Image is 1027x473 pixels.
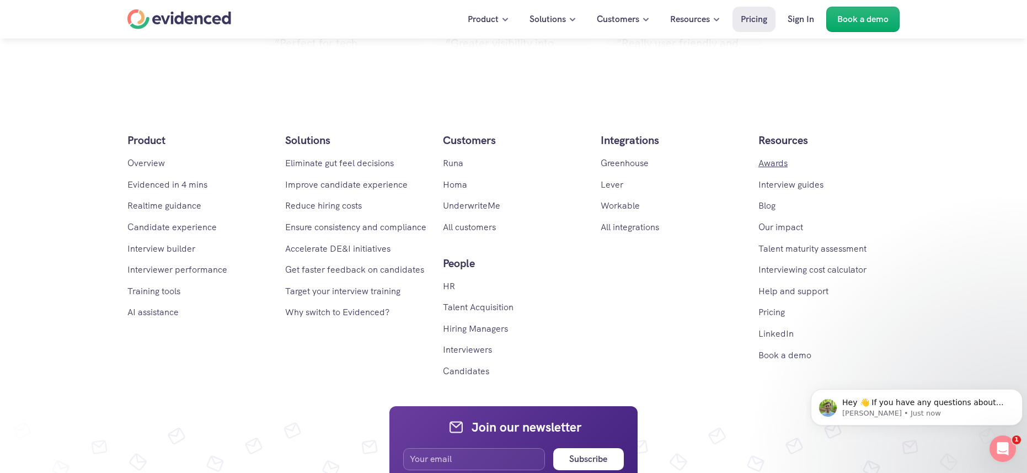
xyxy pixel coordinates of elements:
a: Get faster feedback on candidates [285,264,424,275]
p: Integrations [601,131,742,149]
a: Awards [758,157,788,169]
a: Candidates [443,365,489,377]
a: Overview [127,157,165,169]
p: Solutions [529,12,566,26]
a: Evidenced in 4 mins [127,179,207,190]
a: Workable [601,200,640,211]
a: Book a demo [758,349,811,361]
a: Sign In [779,7,822,32]
p: Product [127,131,269,149]
p: People [443,254,584,272]
a: Help and support [758,285,828,297]
a: All integrations [601,221,659,233]
a: Interviewers [443,344,492,355]
a: Interview guides [758,179,823,190]
p: Pricing [741,12,767,26]
a: Runa [443,157,463,169]
a: Accelerate DE&I initiatives [285,243,391,254]
a: Target your interview training [285,285,400,297]
p: Customers [597,12,639,26]
a: Hiring Managers [443,323,508,334]
h5: Customers [443,131,584,149]
a: Our impact [758,221,803,233]
a: All customers [443,221,496,233]
a: Interviewing cost calculator [758,264,866,275]
a: Greenhouse [601,157,649,169]
a: Homa [443,179,467,190]
a: HR [443,280,455,292]
p: Resources [670,12,710,26]
a: Home [127,9,231,29]
a: Talent maturity assessment [758,243,866,254]
p: Solutions [285,131,426,149]
a: Ensure consistency and compliance [285,221,426,233]
h6: Subscribe [569,452,607,466]
button: Subscribe [553,448,624,470]
p: Sign In [788,12,814,26]
a: Pricing [758,306,785,318]
a: Reduce hiring costs [285,200,362,211]
a: Improve candidate experience [285,179,408,190]
p: Resources [758,131,900,149]
a: LinkedIn [758,328,794,339]
iframe: Intercom notifications message [806,366,1027,443]
p: Product [468,12,499,26]
a: AI assistance [127,306,179,318]
a: Realtime guidance [127,200,201,211]
a: Training tools [127,285,180,297]
iframe: Intercom live chat [989,435,1016,462]
a: Lever [601,179,623,190]
h4: Join our newsletter [472,418,581,436]
span: 1 [1012,435,1021,444]
input: Your email [403,448,545,470]
p: Book a demo [837,12,889,26]
a: Candidate experience [127,221,217,233]
a: Interviewer performance [127,264,227,275]
a: Book a demo [826,7,900,32]
a: UnderwriteMe [443,200,500,211]
a: Why switch to Evidenced? [285,306,389,318]
a: Blog [758,200,775,211]
a: Pricing [732,7,775,32]
a: Eliminate gut feel decisions [285,157,394,169]
a: Talent Acquisition [443,301,513,313]
a: Interview builder [127,243,195,254]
